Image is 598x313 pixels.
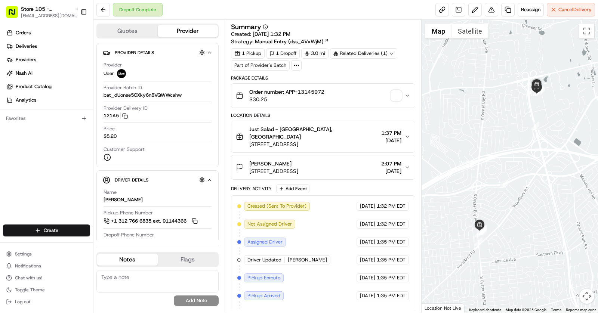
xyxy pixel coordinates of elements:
[3,81,93,93] a: Product Catalog
[249,96,324,103] span: $30.25
[60,164,123,177] a: 💻API Documentation
[115,50,154,56] span: Provider Details
[104,217,199,225] button: +1 312 766 6835 ext. 91144366
[377,292,406,299] span: 1:35 PM EDT
[558,6,592,13] span: Cancel Delivery
[500,180,508,188] div: 8
[3,54,93,66] a: Providers
[475,229,483,237] div: 1
[63,167,69,173] div: 💻
[478,225,487,233] div: 3
[3,261,90,271] button: Notifications
[521,6,540,13] span: Reassign
[3,224,90,236] button: Create
[40,136,55,142] span: [DATE]
[231,48,265,59] div: 1 Pickup
[104,70,114,77] span: Uber
[3,297,90,307] button: Log out
[16,97,36,103] span: Analytics
[104,189,117,196] span: Name
[231,84,415,108] button: Order number: APP-13145972$30.25
[7,71,21,84] img: 1736555255976-a54dd68f-1ca7-489b-9aae-adbdc363a1c4
[249,160,292,167] span: [PERSON_NAME]
[249,140,378,148] span: [STREET_ADDRESS]
[247,275,280,281] span: Pickup Enroute
[15,263,41,269] span: Notifications
[231,121,415,152] button: Just Salad - [GEOGRAPHIC_DATA], [GEOGRAPHIC_DATA][STREET_ADDRESS]1:37 PM[DATE]
[247,239,283,245] span: Assigned Driver
[537,87,545,95] div: 10
[104,92,182,99] span: bat_dUonee5OXky6n8VQWWcahw
[53,185,90,190] a: Powered byPylon
[21,5,73,13] button: Store 105 - [GEOGRAPHIC_DATA] (Just Salad)
[116,95,136,104] button: See all
[566,308,596,312] a: Report a map error
[247,221,292,227] span: Not Assigned Driver
[255,38,329,45] a: Manual Entry (dss_4VxWjM)
[104,232,154,238] span: Dropoff Phone Number
[531,122,539,130] div: 9
[117,69,126,78] img: uber-new-logo.jpeg
[3,27,93,39] a: Orders
[71,167,120,174] span: API Documentation
[423,303,448,313] img: Google
[3,249,90,259] button: Settings
[330,48,397,59] div: Related Deliveries (1)
[3,273,90,283] button: Chat with us!
[360,275,375,281] span: [DATE]
[231,38,329,45] div: Strategy:
[249,88,324,96] span: Order number: APP-13145972
[381,167,401,175] span: [DATE]
[247,203,306,210] span: Created (Sent To Provider)
[247,292,280,299] span: Pickup Arrived
[451,24,488,38] button: Show satellite imagery
[62,115,65,121] span: •
[360,239,375,245] span: [DATE]
[104,210,153,216] span: Pickup Phone Number
[377,257,406,263] span: 1:35 PM EDT
[253,31,290,37] span: [DATE] 1:32 PM
[15,299,30,305] span: Log out
[469,307,501,313] button: Keyboard shortcuts
[249,125,378,140] span: Just Salad - [GEOGRAPHIC_DATA], [GEOGRAPHIC_DATA]
[231,24,261,30] h3: Summary
[377,203,406,210] span: 1:32 PM EDT
[158,25,218,37] button: Provider
[103,46,212,59] button: Provider Details
[360,203,375,210] span: [DATE]
[360,292,375,299] span: [DATE]
[423,303,448,313] a: Open this area in Google Maps (opens a new window)
[4,164,60,177] a: 📗Knowledge Base
[231,155,415,179] button: [PERSON_NAME][STREET_ADDRESS]2:07 PM[DATE]
[377,275,406,281] span: 1:35 PM EDT
[16,43,37,50] span: Deliveries
[7,7,22,22] img: Nash
[15,251,32,257] span: Settings
[7,167,13,173] div: 📗
[7,108,19,120] img: Masood Aslam
[66,115,81,121] span: [DATE]
[16,83,52,90] span: Product Catalog
[474,238,483,246] div: 7
[3,40,93,52] a: Deliveries
[7,97,50,103] div: Past conversations
[7,128,19,140] img: gabe
[104,133,117,140] span: $5.20
[381,160,401,167] span: 2:07 PM
[34,71,123,78] div: Start new chat
[231,112,415,118] div: Location Details
[381,129,401,137] span: 1:37 PM
[115,177,148,183] span: Driver Details
[288,257,327,263] span: [PERSON_NAME]
[127,73,136,82] button: Start new chat
[21,13,81,19] span: [EMAIL_ADDRESS][DOMAIN_NAME]
[16,71,29,84] img: 4281594248423_2fcf9dad9f2a874258b8_72.png
[97,254,158,266] button: Notes
[3,112,90,124] div: Favorites
[360,221,375,227] span: [DATE]
[36,136,38,142] span: •
[104,146,145,153] span: Customer Support
[15,287,45,293] span: Toggle Theme
[579,289,594,304] button: Map camera controls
